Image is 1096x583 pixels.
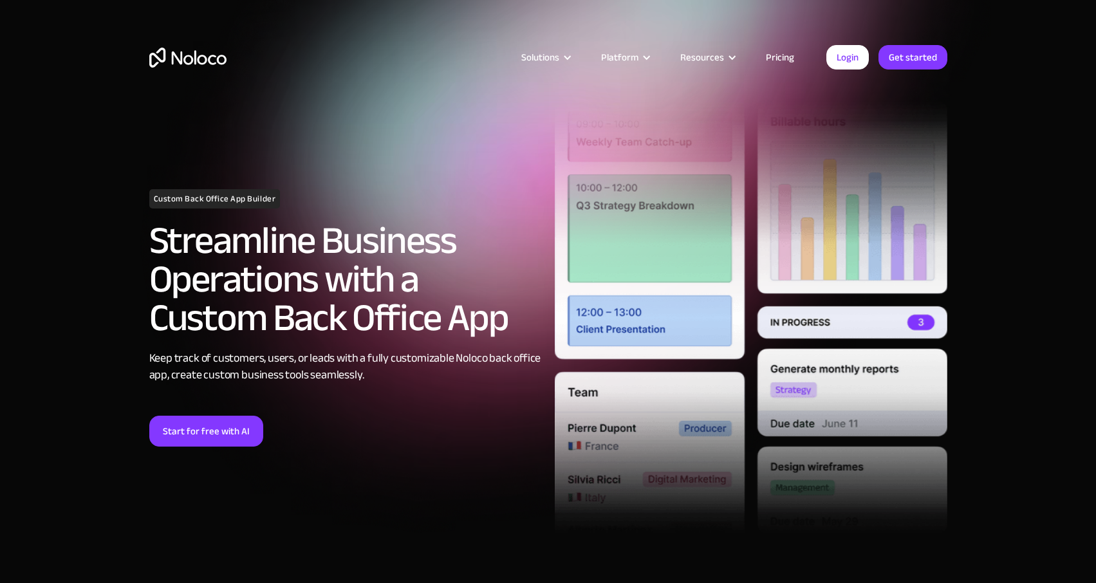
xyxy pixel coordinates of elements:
div: Resources [680,49,724,66]
a: Pricing [750,49,810,66]
div: Platform [601,49,638,66]
div: Solutions [505,49,585,66]
div: Resources [664,49,750,66]
a: Start for free with AI [149,416,263,447]
a: home [149,48,227,68]
h1: Custom Back Office App Builder [149,189,281,208]
div: Platform [585,49,664,66]
div: Keep track of customers, users, or leads with a fully customizable Noloco back office app, create... [149,350,542,384]
a: Login [826,45,869,69]
div: Solutions [521,49,559,66]
h2: Streamline Business Operations with a Custom Back Office App [149,221,542,337]
a: Get started [878,45,947,69]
